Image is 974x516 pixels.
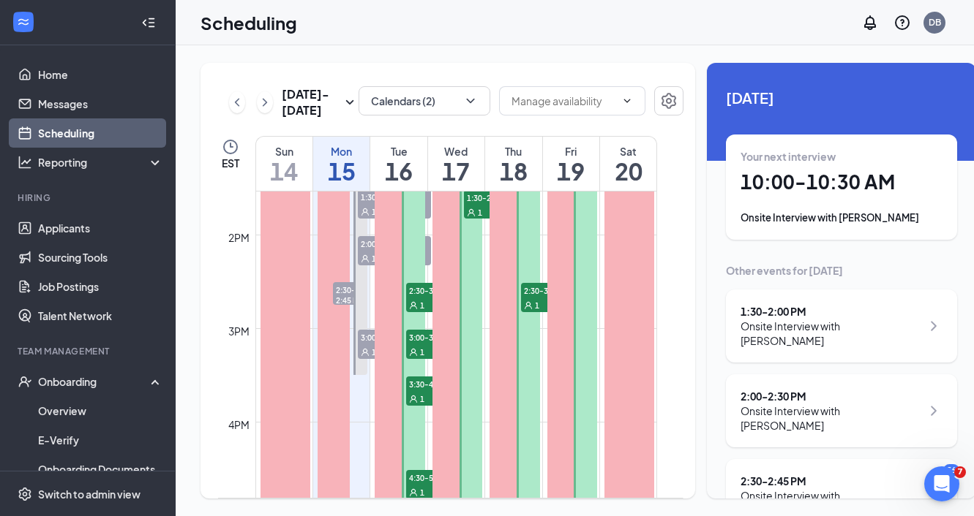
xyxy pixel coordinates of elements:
svg: ChevronRight [258,94,272,111]
div: Fri [543,144,599,159]
span: 1:30-2:00 PM [358,189,431,204]
a: Messages [38,89,163,118]
span: EST [222,156,239,170]
div: 1:30 - 2:00 PM [741,304,921,319]
svg: User [524,301,533,310]
div: Team Management [18,345,160,357]
svg: UserCheck [18,374,32,389]
span: 3:30-4:00 PM [406,376,479,391]
div: Hiring [18,191,160,204]
div: Sat [600,144,656,159]
svg: ChevronLeft [230,94,244,111]
div: DB [929,16,941,29]
a: Talent Network [38,301,163,330]
h1: Scheduling [201,10,297,35]
span: 1 [420,487,424,498]
a: September 19, 2025 [543,137,599,191]
iframe: Intercom live chat [924,466,959,501]
h1: 16 [370,159,427,183]
a: September 14, 2025 [256,137,312,191]
svg: ChevronRight [925,402,943,420]
button: Calendars (2)ChevronDown [359,86,490,115]
h1: 18 [485,159,542,183]
a: Applicants [38,213,163,243]
div: Reporting [38,155,164,170]
div: Other events for [DATE] [726,263,957,278]
a: Home [38,60,163,89]
svg: User [409,488,418,497]
svg: User [467,208,476,217]
div: 4pm [225,417,252,433]
div: Onsite Interview with [PERSON_NAME] [741,403,921,433]
h3: [DATE] - [DATE] [282,86,341,118]
span: 4:30-5:00 PM [406,470,479,485]
span: 1:30-2:00 PM [464,190,537,205]
a: Overview [38,396,163,425]
div: Onsite Interview with [PERSON_NAME] [741,210,943,225]
svg: Notifications [861,14,879,31]
span: 1 [535,300,539,311]
svg: Analysis [18,155,32,170]
svg: ChevronRight [925,317,943,335]
div: Wed [428,144,484,159]
svg: User [409,395,418,403]
h1: 19 [543,159,599,183]
div: 2:00 - 2:30 PM [741,389,921,403]
a: Scheduling [38,118,163,148]
svg: QuestionInfo [894,14,911,31]
svg: Collapse [141,15,156,30]
svg: User [409,301,418,310]
a: Onboarding Documents [38,455,163,484]
span: 1 [478,208,482,218]
div: Sun [256,144,312,159]
svg: ChevronDown [463,94,478,108]
button: ChevronRight [257,91,273,113]
svg: Settings [660,92,678,110]
input: Manage availability [512,93,615,109]
div: 56 [943,464,959,477]
span: 3:00-3:30 PM [406,330,479,344]
span: 2:00-2:30 PM [358,236,431,251]
span: 2:30-3:00 PM [406,283,479,297]
span: 2:30-2:45 PM [333,282,367,307]
span: 2:30-3:00 PM [521,283,594,297]
h1: 17 [428,159,484,183]
a: September 20, 2025 [600,137,656,191]
h1: 15 [313,159,370,183]
h1: 10:00 - 10:30 AM [741,170,943,194]
div: Tue [370,144,427,159]
a: E-Verify [38,425,163,455]
a: Job Postings [38,272,163,301]
div: Mon [313,144,370,159]
a: September 15, 2025 [313,137,370,191]
span: 3:00-3:30 PM [358,330,431,344]
svg: ChevronDown [621,95,633,107]
button: ChevronLeft [229,91,245,113]
div: Onboarding [38,374,151,389]
span: 1 [420,394,424,404]
a: Sourcing Tools [38,243,163,272]
div: 3pm [225,323,252,339]
span: [DATE] [726,86,957,109]
div: Switch to admin view [38,487,141,501]
span: 7 [954,466,966,478]
svg: User [361,208,370,216]
div: 2:30 - 2:45 PM [741,474,921,488]
h1: 14 [256,159,312,183]
svg: WorkstreamLogo [16,15,31,29]
a: September 16, 2025 [370,137,427,191]
a: Settings [654,86,683,118]
span: 1 [420,300,424,311]
h1: 20 [600,159,656,183]
div: Thu [485,144,542,159]
a: September 18, 2025 [485,137,542,191]
svg: Settings [18,487,32,501]
div: 2pm [225,229,252,246]
a: September 17, 2025 [428,137,484,191]
svg: User [409,348,418,357]
button: Settings [654,86,683,115]
svg: User [361,254,370,263]
span: 1 [420,347,424,357]
svg: SmallChevronDown [341,94,359,111]
div: Your next interview [741,149,943,164]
